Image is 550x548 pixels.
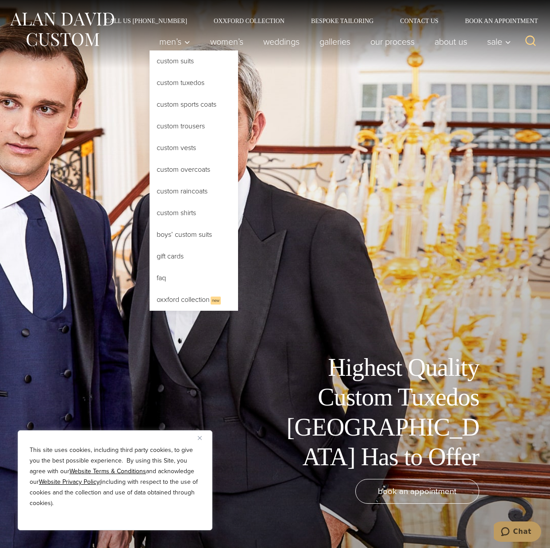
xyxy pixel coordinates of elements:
[150,267,238,289] a: FAQ
[477,33,516,50] button: Sale sub menu toggle
[150,246,238,267] a: Gift Cards
[150,72,238,93] a: Custom Tuxedos
[254,33,310,50] a: weddings
[198,436,202,440] img: Close
[92,18,541,24] nav: Secondary Navigation
[298,18,387,24] a: Bespoke Tailoring
[150,50,238,72] a: Custom Suits
[280,353,479,472] h1: Highest Quality Custom Tuxedos [GEOGRAPHIC_DATA] Has to Offer
[211,297,221,305] span: New
[200,18,298,24] a: Oxxford Collection
[355,479,479,504] a: book an appointment
[9,10,115,49] img: Alan David Custom
[150,289,238,311] a: Oxxford CollectionNew
[39,477,100,486] a: Website Privacy Policy
[200,33,254,50] a: Women’s
[150,116,238,137] a: Custom Trousers
[150,33,516,50] nav: Primary Navigation
[378,485,457,498] span: book an appointment
[150,94,238,115] a: Custom Sports Coats
[150,224,238,245] a: Boys’ Custom Suits
[198,432,208,443] button: Close
[30,445,200,509] p: This site uses cookies, including third party cookies, to give you the best possible experience. ...
[150,33,200,50] button: Men’s sub menu toggle
[520,31,541,52] button: View Search Form
[69,467,146,476] a: Website Terms & Conditions
[150,159,238,180] a: Custom Overcoats
[150,181,238,202] a: Custom Raincoats
[92,18,200,24] a: Call Us [PHONE_NUMBER]
[150,137,238,158] a: Custom Vests
[310,33,361,50] a: Galleries
[361,33,425,50] a: Our Process
[452,18,541,24] a: Book an Appointment
[494,521,541,544] iframe: Opens a widget where you can chat to one of our agents
[387,18,452,24] a: Contact Us
[150,202,238,224] a: Custom Shirts
[425,33,477,50] a: About Us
